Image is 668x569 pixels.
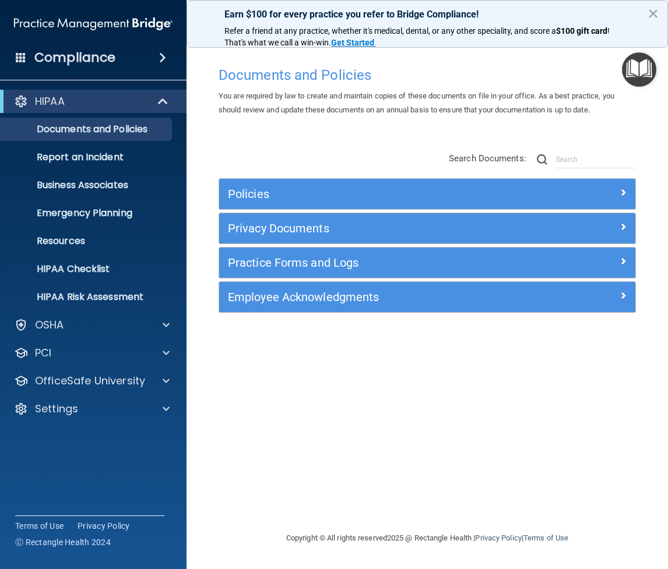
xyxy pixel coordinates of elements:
div: Copyright © All rights reserved 2025 @ Rectangle Health | | [215,519,640,557]
a: Employee Acknowledgments [228,288,627,306]
span: Search Documents: [449,153,526,164]
p: HIPAA Risk Assessment [8,291,167,303]
p: OfficeSafe University [35,374,145,388]
a: Get Started [331,38,376,47]
p: OSHA [35,318,64,332]
a: Terms of Use [15,520,64,532]
span: Refer a friend at any practice, whether it's medical, dental, or any other speciality, and score a [224,26,556,36]
a: Practice Forms and Logs [228,253,627,272]
p: Documents and Policies [8,123,167,135]
button: Close [648,4,659,23]
a: Privacy Policy [78,520,130,532]
h5: Privacy Documents [228,222,523,235]
a: Privacy Documents [228,219,627,238]
p: Business Associates [8,179,167,191]
p: Report an Incident [8,151,167,163]
button: Open Resource Center [622,52,656,87]
p: Settings [35,402,78,416]
span: You are required by law to create and maintain copies of these documents on file in your office. ... [219,91,614,114]
strong: $100 gift card [556,26,607,36]
a: Settings [14,402,170,416]
p: PCI [35,346,51,360]
a: Terms of Use [523,533,568,542]
p: HIPAA Checklist [8,263,167,275]
input: Search [556,151,636,168]
img: ic-search.3b580494.png [537,154,547,165]
strong: Get Started [331,38,374,47]
span: Ⓒ Rectangle Health 2024 [15,536,111,548]
h4: Compliance [34,50,115,66]
h4: Documents and Policies [219,68,636,83]
h5: Practice Forms and Logs [228,256,523,269]
h5: Employee Acknowledgments [228,291,523,303]
p: Resources [8,235,167,247]
a: OfficeSafe University [14,374,170,388]
span: ! That's what we call a win-win. [224,26,611,47]
p: Earn $100 for every practice you refer to Bridge Compliance! [224,9,630,20]
a: OSHA [14,318,170,332]
p: Emergency Planning [8,207,167,219]
a: PCI [14,346,170,360]
h5: Policies [228,188,523,200]
p: HIPAA [35,94,65,108]
a: Policies [228,185,627,203]
img: PMB logo [14,12,173,36]
a: HIPAA [14,94,169,108]
a: Privacy Policy [475,533,521,542]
